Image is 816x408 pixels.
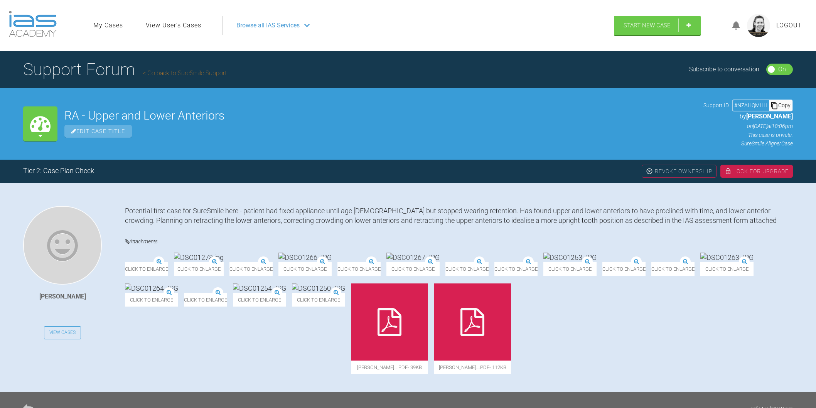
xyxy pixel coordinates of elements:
[445,262,489,276] span: Click to enlarge
[39,292,86,302] div: [PERSON_NAME]
[747,14,770,37] img: profile.png
[146,20,201,30] a: View User's Cases
[543,253,597,262] img: DSC01253.JPG
[174,253,224,262] img: DSC01273.jpg
[494,262,538,276] span: Click to enlarge
[184,293,227,307] span: Click to enlarge
[703,101,729,110] span: Support ID
[386,262,440,276] span: Click to enlarge
[642,165,717,178] div: Revoke Ownership
[174,262,224,276] span: Click to enlarge
[386,253,440,262] img: DSC01267.JPG
[125,206,793,225] div: Potential first case for SureSmile here - patient had fixed appliance until age [DEMOGRAPHIC_DATA...
[292,293,345,307] span: Click to enlarge
[23,56,227,83] h1: Support Forum
[233,283,286,293] img: DSC01254.JPG
[778,64,786,74] div: On
[746,113,793,120] span: [PERSON_NAME]
[23,165,94,177] div: Tier 2: Case Plan Check
[125,283,178,293] img: DSC01264.JPG
[624,22,671,29] span: Start New Case
[93,20,123,30] a: My Cases
[725,168,732,175] img: lock.6dc949b6.svg
[703,131,793,139] p: This case is private.
[434,361,511,374] span: [PERSON_NAME]….pdf - 112KB
[720,165,793,178] div: Lock For Upgrade
[233,293,286,307] span: Click to enlarge
[543,262,597,276] span: Click to enlarge
[236,20,300,30] span: Browse all IAS Services
[125,293,178,307] span: Click to enlarge
[125,262,168,276] span: Click to enlarge
[292,283,345,293] img: DSC01250.JPG
[278,262,332,276] span: Click to enlarge
[703,111,793,121] p: by
[125,237,793,246] h4: Attachments
[278,253,332,262] img: DSC01266.JPG
[700,253,754,262] img: DSC01263.JPG
[703,122,793,130] p: on [DATE] at 10:06pm
[703,139,793,148] p: SureSmile Aligner Case
[337,262,381,276] span: Click to enlarge
[700,262,754,276] span: Click to enlarge
[646,168,653,175] img: close.456c75e0.svg
[651,262,695,276] span: Click to enlarge
[351,361,428,374] span: [PERSON_NAME]….pdf - 39KB
[733,101,769,110] div: # NZAHQMHH
[769,100,792,110] div: Copy
[776,20,802,30] a: Logout
[689,64,759,74] div: Subscribe to conversation
[229,262,273,276] span: Click to enlarge
[9,11,57,37] img: logo-light.3e3ef733.png
[23,206,102,285] img: Andrew El-Miligy
[44,326,81,339] a: View Cases
[614,16,701,35] a: Start New Case
[64,110,696,121] h2: RA - Upper and Lower Anteriors
[143,69,227,77] a: Go back to SureSmile Support
[64,125,132,138] span: Edit Case Title
[602,262,646,276] span: Click to enlarge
